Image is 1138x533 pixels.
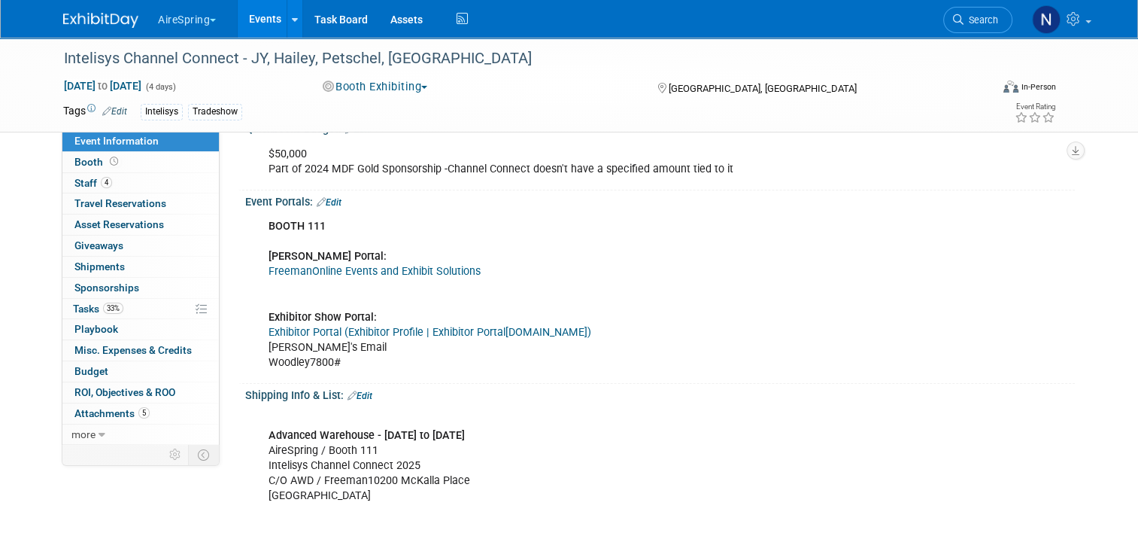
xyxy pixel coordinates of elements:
[1032,5,1061,34] img: Natalie Pyron
[245,190,1075,210] div: Event Portals:
[107,156,121,167] span: Booth not reserved yet
[258,212,914,378] div: [PERSON_NAME]'s Email Woodley7800#
[74,282,139,294] span: Sponsorships
[258,139,914,184] div: $50,000 Part of 2024 MDF Gold Sponsorship -Channel Connect doesn't have a specified amount tied t...
[62,340,219,361] a: Misc. Expenses & Credits
[74,407,150,419] span: Attachments
[269,250,387,263] b: [PERSON_NAME] Portal:
[63,103,127,120] td: Tags
[74,239,123,251] span: Giveaways
[62,131,219,151] a: Event Information
[74,135,159,147] span: Event Information
[347,391,372,401] a: Edit
[62,215,219,235] a: Asset Reservations
[74,344,192,356] span: Misc. Expenses & Credits
[188,104,242,120] div: Tradeshow
[269,220,326,233] b: BOOTH 111
[62,382,219,403] a: ROI, Objectives & ROO
[59,45,972,72] div: Intelisys Channel Connect - JY, Hailey, Petschel, [GEOGRAPHIC_DATA]
[1021,81,1056,93] div: In-Person
[317,197,341,208] a: Edit
[63,13,138,28] img: ExhibitDay
[62,299,219,319] a: Tasks33%
[245,384,1075,404] div: Shipping Info & List:
[74,365,108,377] span: Budget
[62,278,219,298] a: Sponsorships
[943,7,1012,33] a: Search
[1003,81,1018,93] img: Format-Inperson.png
[62,193,219,214] a: Travel Reservations
[73,303,123,315] span: Tasks
[62,173,219,193] a: Staff4
[74,218,164,230] span: Asset Reservations
[62,319,219,340] a: Playbook
[62,361,219,382] a: Budget
[141,104,183,120] div: Intelisys
[269,326,348,339] a: Exhibitor Portal (
[62,425,219,445] a: more
[1015,103,1055,111] div: Event Rating
[269,311,377,324] b: Exhibitor Show Portal:
[74,197,166,209] span: Travel Reservations
[96,80,110,92] span: to
[189,445,220,464] td: Toggle Event Tabs
[269,265,481,278] a: FreemanOnline Events and Exhibit Solutions
[63,79,142,93] span: [DATE] [DATE]
[74,323,118,335] span: Playbook
[103,303,123,314] span: 33%
[505,326,591,339] a: [DOMAIN_NAME])
[909,78,1056,101] div: Event Format
[74,260,125,273] span: Shipments
[162,445,189,464] td: Personalize Event Tab Strip
[62,257,219,277] a: Shipments
[74,386,175,398] span: ROI, Objectives & ROO
[138,407,150,419] span: 5
[102,106,127,117] a: Edit
[269,429,465,442] b: Advanced Warehouse - [DATE] to [DATE]
[74,156,121,168] span: Booth
[669,83,857,94] span: [GEOGRAPHIC_DATA], [GEOGRAPHIC_DATA]
[348,326,505,339] a: Exhibitor Profile | Exhibitor Portal
[101,177,112,188] span: 4
[71,428,96,440] span: more
[62,152,219,172] a: Booth
[74,177,112,189] span: Staff
[964,14,998,26] span: Search
[62,404,219,424] a: Attachments5
[317,79,434,95] button: Booth Exhibiting
[62,236,219,256] a: Giveaways
[144,82,176,92] span: (4 days)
